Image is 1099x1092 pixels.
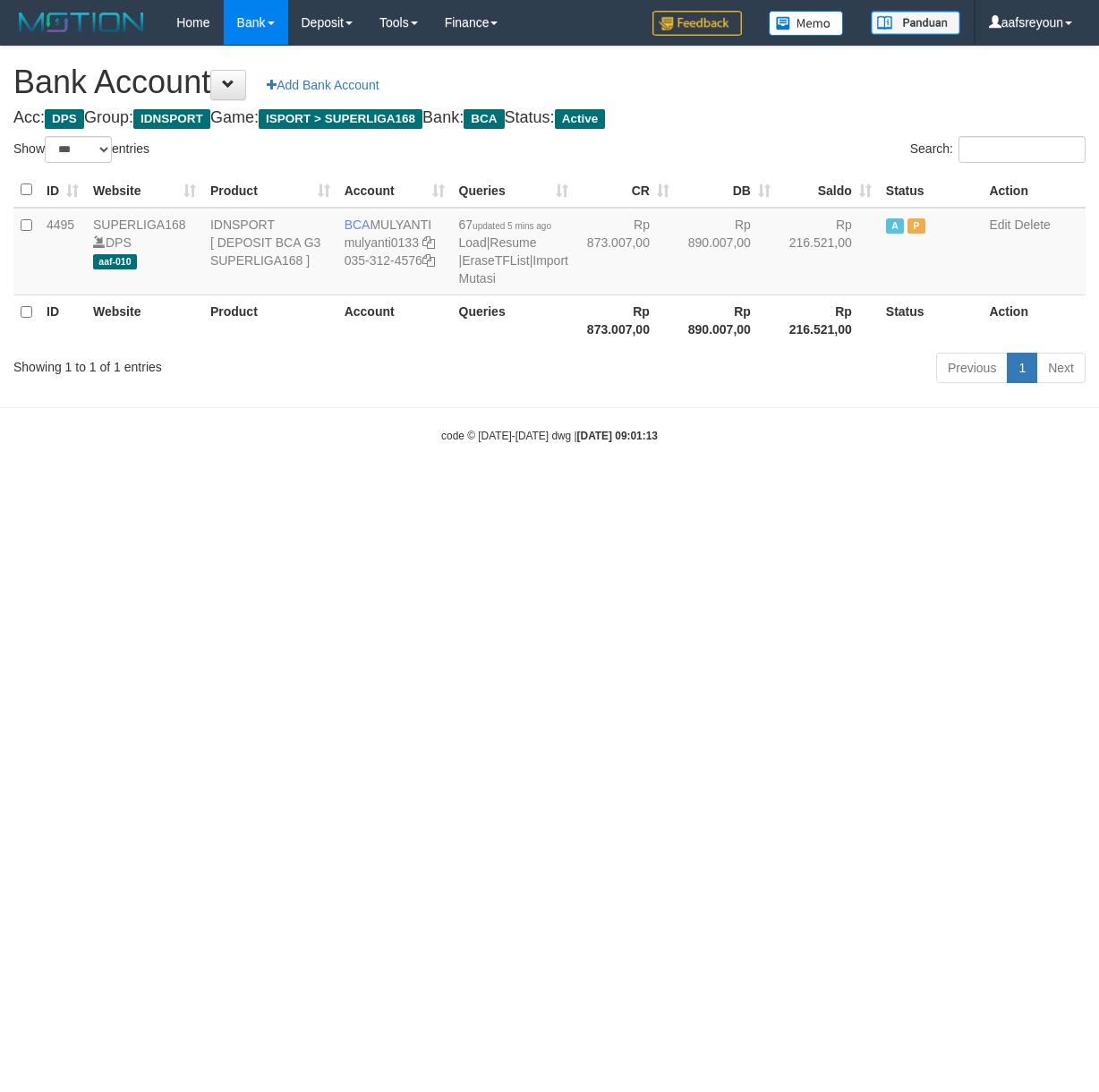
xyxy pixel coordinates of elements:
td: DPS [86,208,203,295]
th: Website [86,294,203,346]
a: Import Mutasi [459,253,568,286]
h4: Acc: Group: Game: Bank: Status: [13,109,1086,127]
th: Queries: activate to sort column ascending [452,173,575,208]
a: Delete [1014,218,1050,232]
td: MULYANTI 035-312-4576 [337,208,452,295]
th: Saldo: activate to sort column ascending [778,173,879,208]
a: Previous [936,353,1008,383]
a: Copy mulyanti0133 to clipboard [422,235,435,250]
td: IDNSPORT [ DEPOSIT BCA G3 SUPERLIGA168 ] [203,208,337,295]
span: aaf-010 [93,254,137,269]
th: Website: activate to sort column ascending [86,173,203,208]
img: panduan.png [871,11,960,35]
th: Product [203,294,337,346]
th: DB: activate to sort column ascending [677,173,778,208]
a: SUPERLIGA168 [93,218,186,232]
img: Button%20Memo.svg [769,11,844,36]
td: Rp 873.007,00 [575,208,677,295]
td: Rp 216.521,00 [778,208,879,295]
label: Search: [910,136,1086,163]
th: Status [879,294,983,346]
th: ID: activate to sort column ascending [39,173,86,208]
span: ISPORT > SUPERLIGA168 [259,109,422,129]
a: Resume [490,235,536,250]
td: 4495 [39,208,86,295]
span: Active [886,218,904,234]
span: | | | [459,218,568,286]
span: BCA [464,109,504,129]
a: Next [1036,353,1086,383]
th: ID [39,294,86,346]
a: Load [459,235,487,250]
th: Queries [452,294,575,346]
small: code © [DATE]-[DATE] dwg | [441,430,658,442]
span: Active [555,109,606,129]
th: Action [982,173,1086,208]
h1: Bank Account [13,64,1086,100]
th: Rp 216.521,00 [778,294,879,346]
a: Edit [989,218,1010,232]
a: Add Bank Account [255,70,390,100]
span: BCA [345,218,371,232]
th: Account: activate to sort column ascending [337,173,452,208]
th: CR: activate to sort column ascending [575,173,677,208]
th: Rp 873.007,00 [575,294,677,346]
span: DPS [45,109,84,129]
span: updated 5 mins ago [473,221,551,231]
a: EraseTFList [462,253,529,268]
div: Showing 1 to 1 of 1 entries [13,351,445,376]
label: Show entries [13,136,149,163]
a: mulyanti0133 [345,235,419,250]
span: IDNSPORT [133,109,210,129]
a: Copy 0353124576 to clipboard [422,253,435,268]
td: Rp 890.007,00 [677,208,778,295]
select: Showentries [45,136,112,163]
th: Action [982,294,1086,346]
span: 67 [459,218,551,232]
span: Paused [907,218,925,234]
img: Feedback.jpg [652,11,742,36]
th: Status [879,173,983,208]
a: 1 [1007,353,1037,383]
img: MOTION_logo.png [13,9,149,36]
input: Search: [958,136,1086,163]
th: Rp 890.007,00 [677,294,778,346]
strong: [DATE] 09:01:13 [577,430,658,442]
th: Account [337,294,452,346]
th: Product: activate to sort column ascending [203,173,337,208]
